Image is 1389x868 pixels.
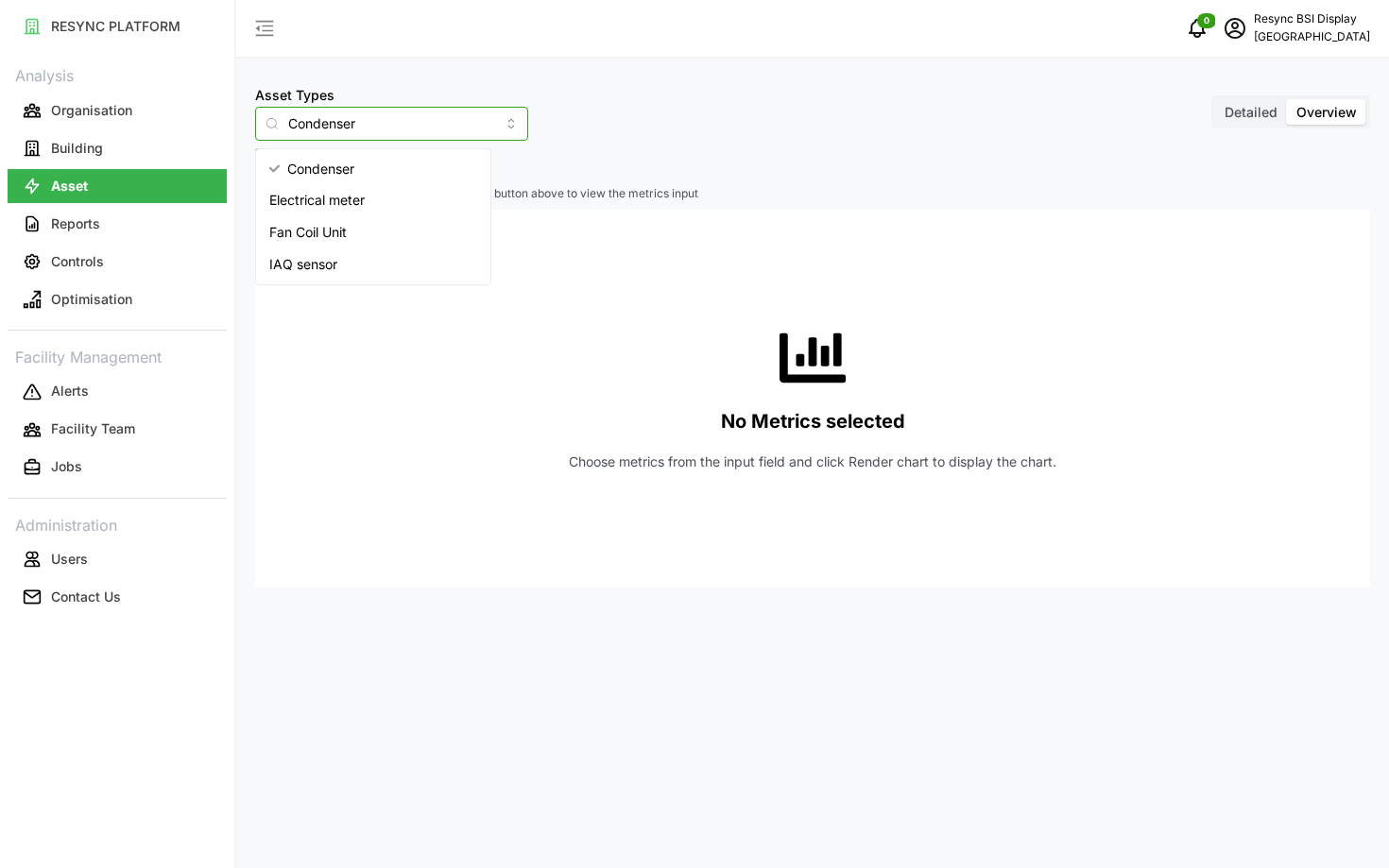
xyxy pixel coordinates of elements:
[8,207,227,241] button: Reports
[721,406,905,437] p: No Metrics selected
[8,129,227,167] a: Building
[8,243,227,281] a: Controls
[8,281,227,318] a: Optimisation
[51,252,104,271] p: Controls
[8,373,227,411] a: Alerts
[51,214,100,233] p: Reports
[8,131,227,165] button: Building
[51,290,132,309] p: Optimisation
[1225,104,1278,120] span: Detailed
[8,245,227,279] button: Controls
[8,449,227,486] a: Jobs
[1178,9,1216,47] button: notifications
[51,587,121,606] p: Contact Us
[269,190,365,211] span: Electrical meter
[8,510,227,537] p: Administration
[8,580,227,614] button: Contact Us
[287,159,354,179] span: Condenser
[8,9,227,43] button: RESYNC PLATFORM
[8,413,227,447] button: Facility Team
[51,550,88,569] p: Users
[8,578,227,616] a: Contact Us
[51,101,132,120] p: Organisation
[255,186,1370,202] p: Select items in the 'Select Locations/Assets' button above to view the metrics input
[8,282,227,316] button: Optimisation
[8,205,227,243] a: Reports
[1254,28,1370,46] p: [GEOGRAPHIC_DATA]
[8,542,227,576] button: Users
[51,457,82,476] p: Jobs
[51,139,103,158] p: Building
[569,452,1056,471] p: Choose metrics from the input field and click Render chart to display the chart.
[8,167,227,205] a: Asset
[1296,104,1357,120] span: Overview
[8,342,227,369] p: Facility Management
[51,382,89,400] p: Alerts
[8,8,227,45] a: RESYNC PLATFORM
[269,222,347,243] span: Fan Coil Unit
[8,92,227,129] a: Organisation
[8,451,227,485] button: Jobs
[8,60,227,88] p: Analysis
[51,419,135,438] p: Facility Team
[269,254,337,275] span: IAQ sensor
[8,411,227,449] a: Facility Team
[1216,9,1254,47] button: schedule
[51,17,180,36] p: RESYNC PLATFORM
[8,169,227,203] button: Asset
[8,375,227,409] button: Alerts
[51,177,88,196] p: Asset
[1254,10,1370,28] p: Resync BSI Display
[8,540,227,578] a: Users
[1204,14,1209,27] span: 0
[8,94,227,128] button: Organisation
[255,85,334,106] label: Asset Types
